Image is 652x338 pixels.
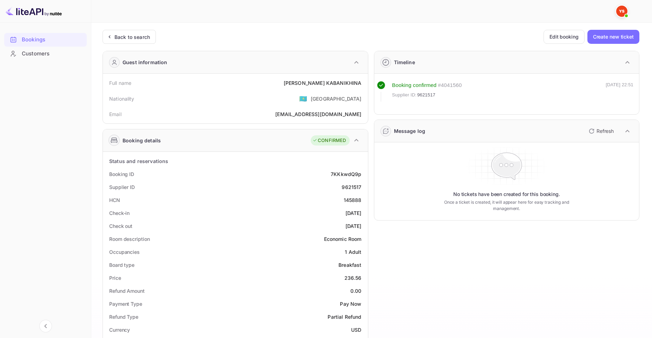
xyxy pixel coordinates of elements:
[4,47,87,60] a: Customers
[39,320,52,332] button: Collapse navigation
[4,33,87,46] a: Bookings
[585,126,617,137] button: Refresh
[109,196,120,204] div: HCN
[4,33,87,47] div: Bookings
[123,137,161,144] div: Booking details
[438,81,462,89] div: # 4041560
[544,30,585,44] button: Edit booking
[597,127,614,135] p: Refresh
[328,313,361,320] div: Partial Refund
[311,95,362,102] div: [GEOGRAPHIC_DATA]
[109,261,134,269] div: Board type
[616,6,627,17] img: Yandex Support
[324,235,362,243] div: Economic Room
[587,30,639,44] button: Create new ticket
[22,36,83,44] div: Bookings
[344,274,362,282] div: 236.56
[4,47,87,61] div: Customers
[109,235,150,243] div: Room description
[109,157,168,165] div: Status and reservations
[342,183,361,191] div: 9621517
[453,191,560,198] p: No tickets have been created for this booking.
[109,326,130,333] div: Currency
[109,209,130,217] div: Check-in
[109,183,135,191] div: Supplier ID
[394,59,415,66] div: Timeline
[417,92,435,99] span: 9621517
[345,248,361,256] div: 1 Adult
[109,300,142,307] div: Payment Type
[123,59,167,66] div: Guest information
[345,222,362,230] div: [DATE]
[606,81,633,102] div: [DATE] 22:51
[22,50,83,58] div: Customers
[392,81,437,89] div: Booking confirmed
[338,261,361,269] div: Breakfast
[394,127,426,135] div: Message log
[345,209,362,217] div: [DATE]
[312,137,346,144] div: CONFIRMED
[109,222,132,230] div: Check out
[299,92,307,105] span: United States
[340,300,361,307] div: Pay Now
[331,170,361,178] div: 7KKkwdQ9p
[344,196,362,204] div: 145888
[109,313,138,320] div: Refund Type
[109,110,121,118] div: Email
[351,326,361,333] div: USD
[109,170,134,178] div: Booking ID
[109,95,134,102] div: Nationality
[109,79,131,87] div: Full name
[435,199,578,212] p: Once a ticket is created, it will appear here for easy tracking and management.
[114,33,150,41] div: Back to search
[392,92,417,99] span: Supplier ID:
[109,248,140,256] div: Occupancies
[275,110,361,118] div: [EMAIL_ADDRESS][DOMAIN_NAME]
[350,287,362,295] div: 0.00
[109,287,145,295] div: Refund Amount
[109,274,121,282] div: Price
[6,6,62,17] img: LiteAPI logo
[284,79,362,87] div: [PERSON_NAME] KABANIKHINA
